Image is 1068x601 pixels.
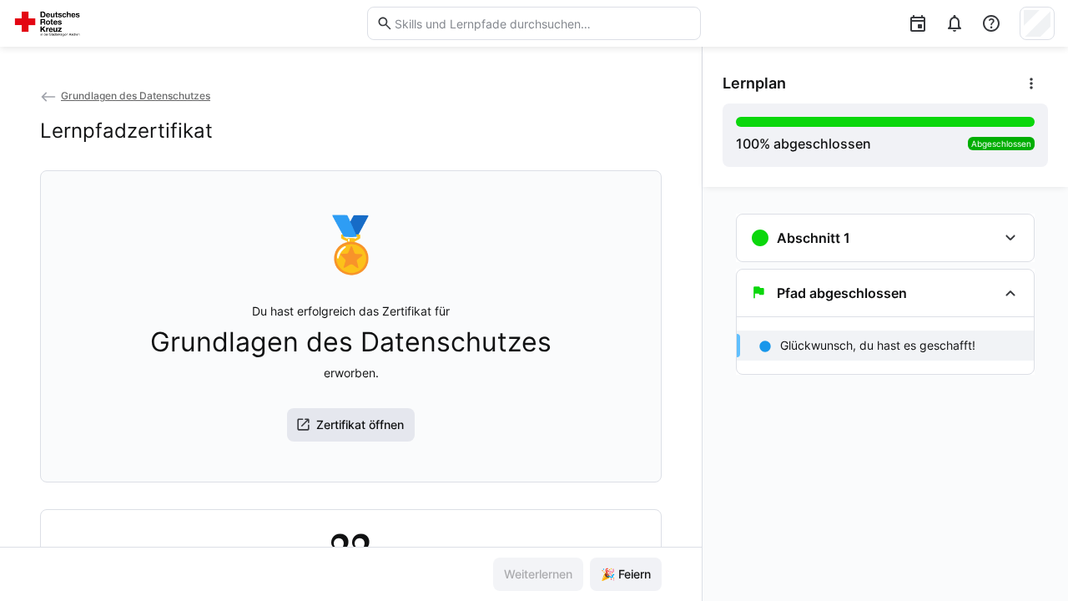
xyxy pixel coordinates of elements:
[40,89,210,102] a: Grundlagen des Datenschutzes
[61,89,210,102] span: Grundlagen des Datenschutzes
[777,230,850,246] h3: Abschnitt 1
[777,285,907,301] h3: Pfad abgeschlossen
[314,417,406,433] span: Zertifikat öffnen
[736,135,759,152] span: 100
[330,523,371,572] h2: 22
[723,74,786,93] span: Lernplan
[590,558,662,591] button: 🎉 Feiern
[150,326,552,358] span: Grundlagen des Datenschutzes
[736,134,871,154] div: % abgeschlossen
[150,303,552,381] p: Du hast erfolgreich das Zertifikat für erworben.
[971,139,1031,149] span: Abgeschlossen
[287,408,416,442] button: Zertifikat öffnen
[493,558,583,591] button: Weiterlernen
[598,566,653,583] span: 🎉 Feiern
[318,211,385,276] div: 🏅
[393,16,692,31] input: Skills und Lernpfade durchsuchen…
[501,566,575,583] span: Weiterlernen
[780,337,975,354] p: Glückwunsch, du hast es geschafft!
[40,119,213,144] h2: Lernpfadzertifikat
